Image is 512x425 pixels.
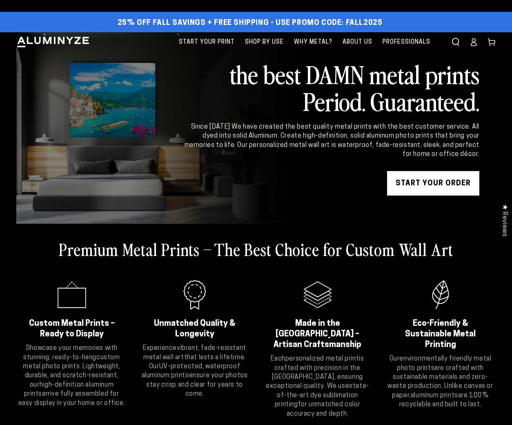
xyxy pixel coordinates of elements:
[385,354,496,409] p: Our are crafted with sustainable materials and zero-waste production. Unlike canvas or paper, are...
[143,345,246,360] strong: vibrant, fade-resistant metal wall art
[245,37,284,47] span: Shop By Use
[183,60,479,114] h2: the best DAMN metal prints Period. Guaranteed.
[179,37,235,47] span: Start Your Print
[59,238,453,260] h2: Premium Metal Prints – The Best Choice for Custom Wall Art
[23,354,120,370] strong: custom metal photo prints
[387,171,479,196] a: START YOUR Order
[118,19,383,28] span: 25% off FALL Savings + Free Shipping - Use Promo Code: FALL2025
[241,32,288,52] a: Shop By Use
[262,354,373,418] p: Each is crafted with precision in the [GEOGRAPHIC_DATA], ensuring exceptional quality. We use for...
[24,382,114,397] strong: high-definition aluminum prints
[142,363,240,379] strong: UV-protected, waterproof aluminum prints
[496,198,512,243] div: Click to open Judge.me floating reviews tab
[343,37,372,47] span: About Us
[447,33,465,51] summary: Search our site
[275,383,369,408] strong: state-of-the-art dye sublimation printing
[272,318,363,350] h2: Made in the [GEOGRAPHIC_DATA] – Artisan Craftsmanship
[383,37,430,47] span: Professionals
[338,32,376,52] a: About Us
[16,36,90,48] img: Aluminyze
[290,32,336,52] a: Why Metal?
[175,32,239,52] a: Start Your Print
[16,344,127,408] p: Showcase your memories with stunning, ready-to-hang . Lightweight, durable, and scratch-resistant...
[397,356,491,371] strong: environmentally friendly metal photo prints
[294,37,332,47] span: Why Metal?
[139,344,250,398] p: Experience that lasts a lifetime. Our ensure your photos stay crisp and clear for years to come.
[183,122,479,159] div: Since [DATE] We have created the best quality metal prints with the best customer service. All dy...
[149,318,240,340] h2: Unmatched Quality & Longevity
[285,356,359,362] strong: personalized metal print
[378,32,434,52] a: Professionals
[395,318,485,350] h2: Eco-Friendly & Sustainable Metal Printing
[27,318,117,340] h2: Custom Metal Prints – Ready to Display
[411,392,458,399] strong: aluminum prints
